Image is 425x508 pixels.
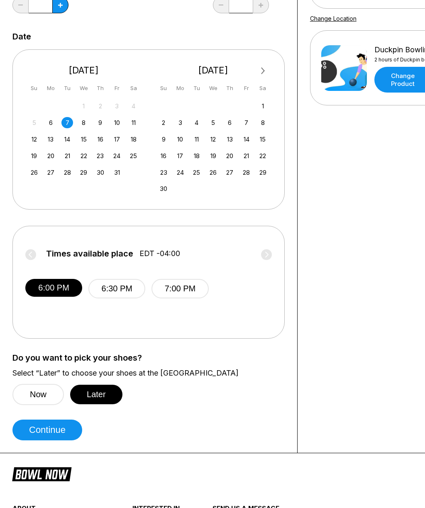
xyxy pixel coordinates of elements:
div: Choose Tuesday, October 28th, 2025 [61,167,73,178]
div: Mo [45,83,56,94]
div: Choose Friday, November 28th, 2025 [241,167,252,178]
button: 6:00 PM [25,279,82,297]
div: Choose Thursday, November 13th, 2025 [224,134,235,145]
button: Continue [12,420,82,440]
div: Not available Sunday, October 5th, 2025 [29,117,40,128]
div: Su [29,83,40,94]
span: EDT -04:00 [139,249,180,258]
div: Choose Friday, November 7th, 2025 [241,117,252,128]
div: Choose Wednesday, November 19th, 2025 [208,150,219,161]
div: Not available Thursday, October 2nd, 2025 [95,100,106,112]
div: Choose Monday, November 24th, 2025 [174,167,186,178]
div: [DATE] [155,65,272,76]
div: Choose Sunday, November 2nd, 2025 [158,117,169,128]
div: Choose Sunday, October 19th, 2025 [29,150,40,161]
div: Choose Saturday, November 1st, 2025 [257,100,269,112]
div: Choose Friday, October 10th, 2025 [111,117,122,128]
div: Fr [241,83,252,94]
button: Next Month [256,64,270,78]
div: Choose Saturday, November 22nd, 2025 [257,150,269,161]
div: Choose Sunday, November 16th, 2025 [158,150,169,161]
div: Choose Wednesday, November 5th, 2025 [208,117,219,128]
div: Choose Thursday, October 16th, 2025 [95,134,106,145]
div: Choose Tuesday, November 4th, 2025 [191,117,202,128]
label: Select “Later” to choose your shoes at the [GEOGRAPHIC_DATA] [12,369,285,378]
div: Choose Monday, October 20th, 2025 [45,150,56,161]
div: Choose Monday, October 27th, 2025 [45,167,56,178]
div: Choose Saturday, November 15th, 2025 [257,134,269,145]
button: Now [12,384,64,405]
div: Choose Friday, October 17th, 2025 [111,134,122,145]
div: Choose Sunday, October 12th, 2025 [29,134,40,145]
div: Choose Thursday, October 9th, 2025 [95,117,106,128]
div: Not available Saturday, October 4th, 2025 [128,100,139,112]
span: Times available place [46,249,133,258]
div: Choose Tuesday, October 7th, 2025 [61,117,73,128]
button: Later [70,385,122,404]
div: Choose Thursday, November 20th, 2025 [224,150,235,161]
div: Choose Monday, October 6th, 2025 [45,117,56,128]
div: Not available Wednesday, October 1st, 2025 [78,100,89,112]
div: Choose Monday, November 10th, 2025 [174,134,186,145]
div: Choose Wednesday, November 12th, 2025 [208,134,219,145]
div: Choose Thursday, October 30th, 2025 [95,167,106,178]
div: We [208,83,219,94]
div: Choose Friday, October 31st, 2025 [111,167,122,178]
div: Mo [174,83,186,94]
div: Choose Tuesday, October 21st, 2025 [61,150,73,161]
div: Choose Wednesday, November 26th, 2025 [208,167,219,178]
div: Choose Saturday, November 29th, 2025 [257,167,269,178]
div: Choose Thursday, November 6th, 2025 [224,117,235,128]
div: Choose Sunday, November 23rd, 2025 [158,167,169,178]
div: Sa [128,83,139,94]
div: month 2025-10 [27,100,140,178]
div: Choose Monday, November 3rd, 2025 [174,117,186,128]
div: Choose Wednesday, October 8th, 2025 [78,117,89,128]
img: Duckpin Bowling- 2hr [321,45,367,91]
button: 6:30 PM [88,279,145,298]
div: We [78,83,89,94]
a: Change Location [310,15,357,22]
div: Choose Tuesday, November 25th, 2025 [191,167,202,178]
div: Tu [61,83,73,94]
button: 7:00 PM [151,279,208,298]
label: Do you want to pick your shoes? [12,353,285,362]
div: Choose Friday, November 14th, 2025 [241,134,252,145]
div: Th [224,83,235,94]
div: Choose Sunday, November 30th, 2025 [158,183,169,194]
div: Not available Friday, October 3rd, 2025 [111,100,122,112]
div: Su [158,83,169,94]
div: Choose Wednesday, October 15th, 2025 [78,134,89,145]
div: Choose Tuesday, November 18th, 2025 [191,150,202,161]
div: Sa [257,83,269,94]
div: Choose Saturday, November 8th, 2025 [257,117,269,128]
div: Choose Thursday, November 27th, 2025 [224,167,235,178]
div: Choose Wednesday, October 29th, 2025 [78,167,89,178]
div: Choose Thursday, October 23rd, 2025 [95,150,106,161]
div: Choose Sunday, October 26th, 2025 [29,167,40,178]
label: Date [12,32,31,41]
div: Choose Tuesday, October 14th, 2025 [61,134,73,145]
div: Choose Wednesday, October 22nd, 2025 [78,150,89,161]
div: Choose Tuesday, November 11th, 2025 [191,134,202,145]
div: Choose Saturday, October 25th, 2025 [128,150,139,161]
div: Choose Monday, November 17th, 2025 [174,150,186,161]
div: Choose Friday, October 24th, 2025 [111,150,122,161]
div: month 2025-11 [157,100,270,195]
div: Choose Friday, November 21st, 2025 [241,150,252,161]
div: Choose Monday, October 13th, 2025 [45,134,56,145]
div: Fr [111,83,122,94]
div: Choose Saturday, October 11th, 2025 [128,117,139,128]
div: Tu [191,83,202,94]
div: Th [95,83,106,94]
div: Choose Sunday, November 9th, 2025 [158,134,169,145]
div: Choose Saturday, October 18th, 2025 [128,134,139,145]
div: [DATE] [25,65,142,76]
